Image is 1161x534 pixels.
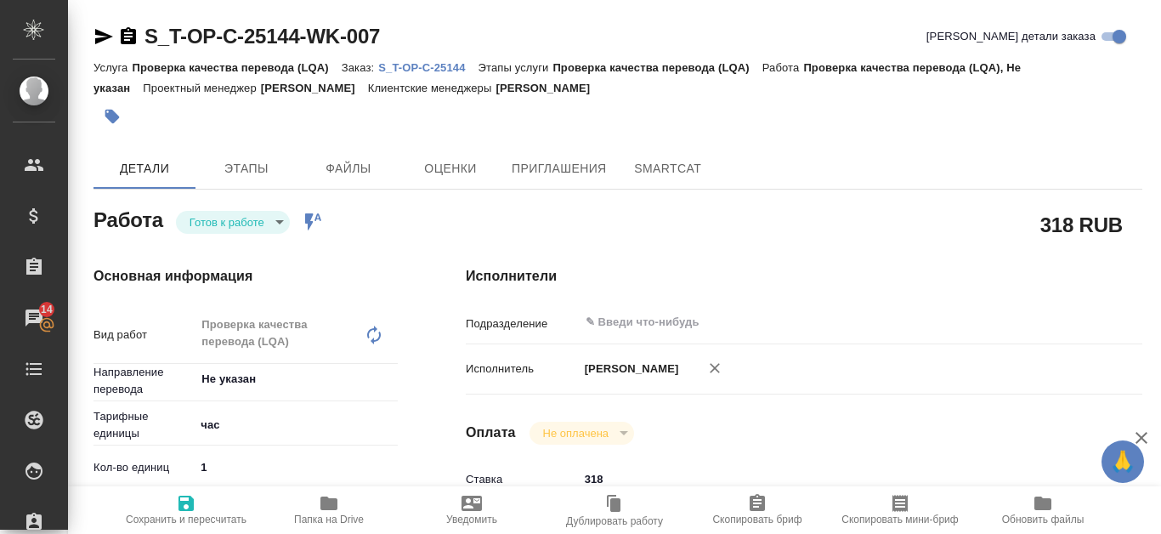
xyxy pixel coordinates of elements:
span: Уведомить [446,514,497,525]
p: Работа [762,61,804,74]
h4: Основная информация [93,266,398,287]
span: Скопировать бриф [712,514,801,525]
span: Этапы [206,158,287,179]
button: Скопировать ссылку [118,26,139,47]
button: Удалить исполнителя [696,349,733,387]
p: S_T-OP-C-25144 [378,61,478,74]
h4: Оплата [466,423,516,443]
h2: 318 RUB [1040,210,1123,239]
button: Скопировать бриф [686,486,829,534]
p: Услуга [93,61,132,74]
span: Файлы [308,158,389,179]
button: Папка на Drive [258,486,400,534]
button: Обновить файлы [971,486,1114,534]
p: Проектный менеджер [143,82,260,94]
span: Обновить файлы [1002,514,1085,525]
p: Проверка качества перевода (LQA) [132,61,341,74]
button: Скопировать ссылку для ЯМессенджера [93,26,114,47]
span: 🙏 [1108,444,1137,480]
p: [PERSON_NAME] [579,361,679,378]
button: Уведомить [400,486,543,534]
button: Open [388,378,392,381]
p: Заказ: [342,61,378,74]
p: Подразделение [466,315,579,332]
span: [PERSON_NAME] детали заказа [926,28,1096,45]
p: Кол-во единиц [93,459,195,476]
span: Оценки [410,158,491,179]
span: Детали [104,158,185,179]
p: Ставка [466,471,579,488]
p: Проверка качества перевода (LQA) [552,61,762,74]
a: S_T-OP-C-25144 [378,60,478,74]
button: Сохранить и пересчитать [115,486,258,534]
button: Не оплачена [538,426,614,440]
span: Приглашения [512,158,607,179]
span: Скопировать мини-бриф [841,514,958,525]
a: 14 [4,297,64,339]
span: 14 [31,301,63,318]
div: Готов к работе [530,422,634,445]
span: Папка на Drive [294,514,364,525]
p: Направление перевода [93,364,195,398]
div: Готов к работе [176,211,290,234]
p: [PERSON_NAME] [496,82,603,94]
button: Open [1077,321,1080,324]
p: Клиентские менеджеры [368,82,496,94]
p: Исполнитель [466,361,579,378]
button: Добавить тэг [93,98,131,135]
a: S_T-OP-C-25144-WK-007 [144,25,380,48]
span: SmartCat [627,158,709,179]
p: Вид работ [93,327,195,344]
span: Дублировать работу [566,515,663,527]
p: [PERSON_NAME] [261,82,368,94]
p: Этапы услуги [479,61,553,74]
div: час [195,411,398,440]
h2: Работа [93,203,163,234]
p: Тарифные единицы [93,408,195,442]
button: 🙏 [1102,440,1144,483]
button: Дублировать работу [543,486,686,534]
h4: Исполнители [466,266,1142,287]
input: ✎ Введи что-нибудь [579,467,1086,491]
button: Готов к работе [184,215,269,230]
button: Скопировать мини-бриф [829,486,971,534]
input: ✎ Введи что-нибудь [584,312,1024,332]
input: ✎ Введи что-нибудь [195,455,398,480]
span: Сохранить и пересчитать [126,514,246,525]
